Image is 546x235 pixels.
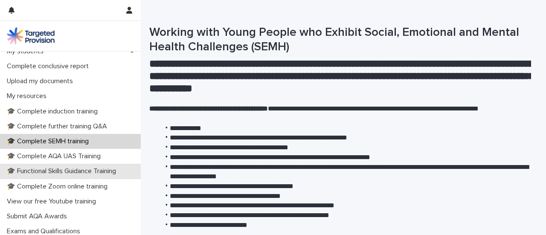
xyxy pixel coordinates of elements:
[3,92,53,100] p: My resources
[3,107,105,116] p: 🎓 Complete induction training
[3,183,114,191] p: 🎓 Complete Zoom online training
[3,197,103,206] p: View our free Youtube training
[3,167,123,175] p: 🎓 Functional Skills Guidance Training
[7,27,55,44] img: M5nRWzHhSzIhMunXDL62
[3,62,96,70] p: Complete conclusive report
[3,212,74,220] p: Submit AQA Awards
[3,47,50,55] p: My students
[3,122,114,131] p: 🎓 Complete further training Q&A
[149,26,531,54] h1: Working with Young People who Exhibit Social, Emotional and Mental Health Challenges (SEMH)
[3,137,96,145] p: 🎓 Complete SEMH training
[3,152,107,160] p: 🎓 Complete AQA UAS Training
[3,77,80,85] p: Upload my documents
